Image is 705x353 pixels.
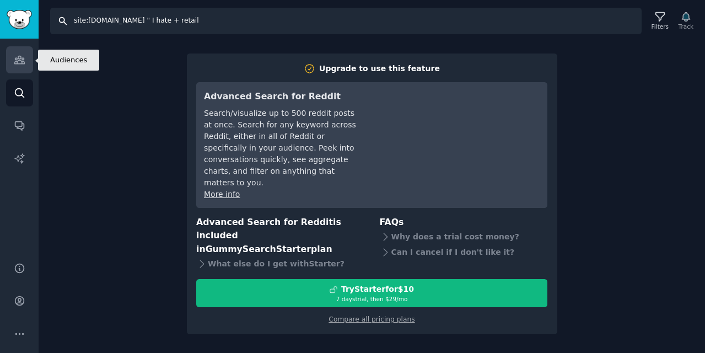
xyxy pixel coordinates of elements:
div: Try Starter for $10 [341,284,414,295]
a: Compare all pricing plans [329,315,415,323]
span: GummySearch Starter [206,244,311,254]
h3: Advanced Search for Reddit is included in plan [196,216,364,256]
iframe: YouTube video player [374,90,540,173]
div: Can I cancel if I don't like it? [380,244,548,260]
div: What else do I get with Starter ? [196,256,364,271]
input: Search Keyword [50,8,642,34]
div: Search/visualize up to 500 reddit posts at once. Search for any keyword across Reddit, either in ... [204,108,359,189]
div: 7 days trial, then $ 29 /mo [197,295,547,303]
div: Upgrade to use this feature [319,63,440,74]
img: GummySearch logo [7,10,32,29]
div: Why does a trial cost money? [380,229,548,244]
button: TryStarterfor$107 daystrial, then $29/mo [196,279,547,307]
div: Filters [652,23,669,30]
a: More info [204,190,240,199]
h3: Advanced Search for Reddit [204,90,359,104]
h3: FAQs [380,216,548,229]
